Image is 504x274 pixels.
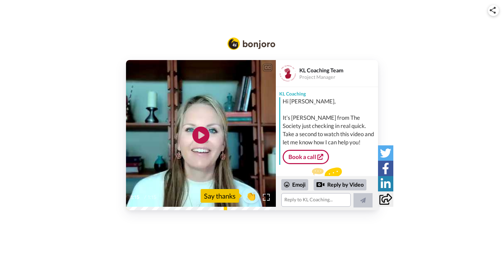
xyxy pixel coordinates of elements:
div: Say thanks [201,189,239,203]
div: CC [263,64,272,71]
div: Hi [PERSON_NAME], It’s [PERSON_NAME] from The Society just checking in real quick. Take a second ... [283,97,376,146]
span: 1:15 [148,193,160,201]
img: ic_share.svg [490,7,496,14]
img: Full screen [263,194,270,201]
a: Book a call [283,150,329,164]
img: message.svg [312,168,342,181]
div: Send KL Coaching a reply. [276,168,378,192]
img: Profile Image [280,65,296,82]
div: KL Coaching Team [299,67,378,73]
div: Emoji [281,179,308,190]
div: KL Coaching [276,87,378,97]
span: 1:15 [131,193,143,201]
span: 👏 [242,190,259,201]
img: Bonjoro Logo [227,38,275,50]
div: Reply by Video [316,181,325,189]
button: 👏 [242,188,259,203]
div: Project Manager [299,74,378,80]
span: / [144,193,146,201]
div: Reply by Video [314,179,366,191]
